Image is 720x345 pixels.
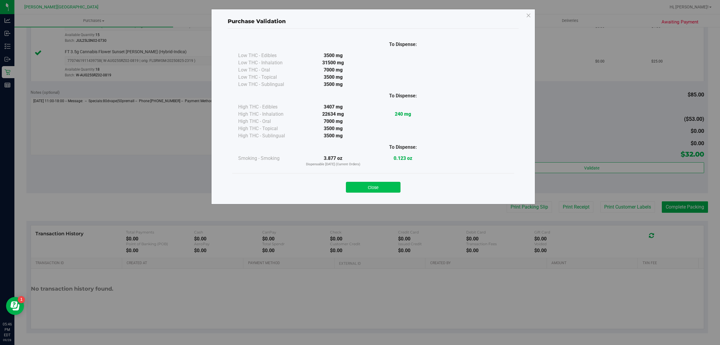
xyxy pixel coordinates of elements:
div: High THC - Inhalation [238,111,298,118]
div: Smoking - Smoking [238,155,298,162]
div: Low THC - Topical [238,74,298,81]
div: Low THC - Edibles [238,52,298,59]
div: To Dispense: [368,144,438,151]
div: 3500 mg [298,125,368,132]
div: 7000 mg [298,66,368,74]
div: High THC - Edibles [238,103,298,111]
div: 3407 mg [298,103,368,111]
div: Low THC - Oral [238,66,298,74]
div: 3500 mg [298,74,368,81]
span: Purchase Validation [228,18,286,25]
div: Low THC - Inhalation [238,59,298,66]
div: 3500 mg [298,132,368,139]
div: High THC - Sublingual [238,132,298,139]
div: To Dispense: [368,41,438,48]
div: 3500 mg [298,81,368,88]
div: 31500 mg [298,59,368,66]
strong: 240 mg [395,111,411,117]
div: To Dispense: [368,92,438,99]
div: 3500 mg [298,52,368,59]
strong: 0.123 oz [394,155,412,161]
div: 3.877 oz [298,155,368,167]
div: High THC - Topical [238,125,298,132]
div: High THC - Oral [238,118,298,125]
button: Close [346,182,400,193]
iframe: Resource center unread badge [18,296,25,303]
div: 7000 mg [298,118,368,125]
iframe: Resource center [6,297,24,315]
div: 22634 mg [298,111,368,118]
p: Dispensable [DATE] (Current Orders) [298,162,368,167]
div: Low THC - Sublingual [238,81,298,88]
